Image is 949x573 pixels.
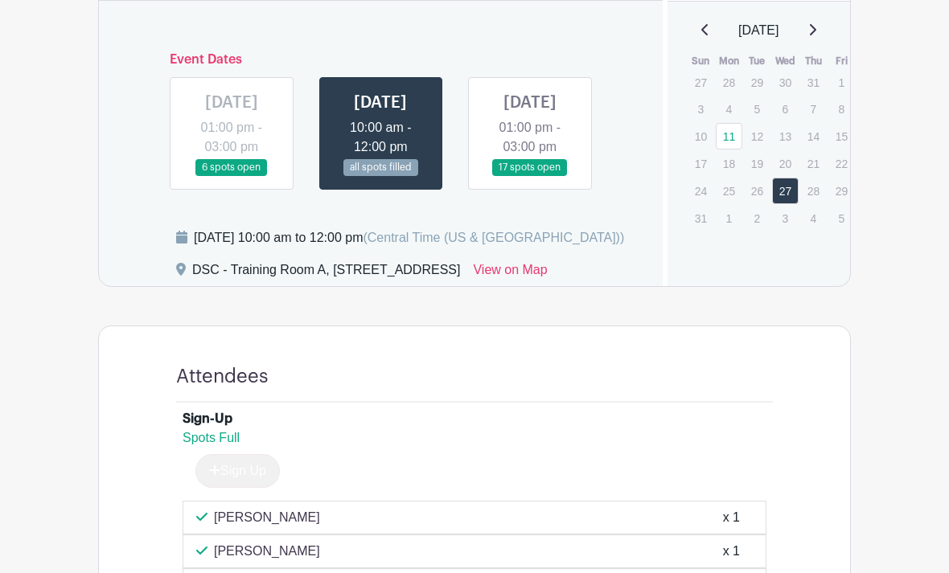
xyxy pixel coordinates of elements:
p: 8 [828,96,855,121]
p: 4 [800,206,827,231]
p: 19 [744,151,770,176]
p: 5 [744,96,770,121]
p: 24 [688,178,714,203]
p: 17 [688,151,714,176]
p: 2 [744,206,770,231]
p: 7 [800,96,827,121]
p: 29 [828,178,855,203]
h4: Attendees [176,365,268,388]
p: 22 [828,151,855,176]
p: 21 [800,151,827,176]
p: 5 [828,206,855,231]
th: Tue [743,53,771,69]
p: 1 [828,70,855,95]
p: 18 [716,151,742,176]
p: 20 [772,151,799,176]
p: 3 [688,96,714,121]
p: 4 [716,96,742,121]
th: Sun [687,53,715,69]
div: [DATE] 10:00 am to 12:00 pm [194,228,624,248]
p: 14 [800,124,827,149]
span: (Central Time (US & [GEOGRAPHIC_DATA])) [363,231,624,244]
p: [PERSON_NAME] [214,542,320,561]
p: [PERSON_NAME] [214,508,320,527]
div: Sign-Up [183,409,232,428]
p: 31 [688,206,714,231]
p: 6 [772,96,799,121]
a: View on Map [473,260,547,286]
div: DSC - Training Room A, [STREET_ADDRESS] [192,260,460,286]
div: x 1 [723,542,740,561]
p: 28 [716,70,742,95]
p: 3 [772,206,799,231]
p: 13 [772,124,799,149]
div: x 1 [723,508,740,527]
th: Mon [715,53,743,69]
p: 27 [688,70,714,95]
th: Thu [799,53,828,69]
p: 29 [744,70,770,95]
p: 31 [800,70,827,95]
p: 30 [772,70,799,95]
p: 28 [800,178,827,203]
th: Fri [828,53,856,69]
a: 11 [716,123,742,149]
p: 25 [716,178,742,203]
a: 27 [772,178,799,204]
span: Spots Full [183,431,240,444]
p: 12 [744,124,770,149]
p: 10 [688,124,714,149]
h6: Event Dates [157,52,605,68]
p: 15 [828,124,855,149]
p: 1 [716,206,742,231]
th: Wed [771,53,799,69]
p: 26 [744,178,770,203]
span: [DATE] [738,21,779,40]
